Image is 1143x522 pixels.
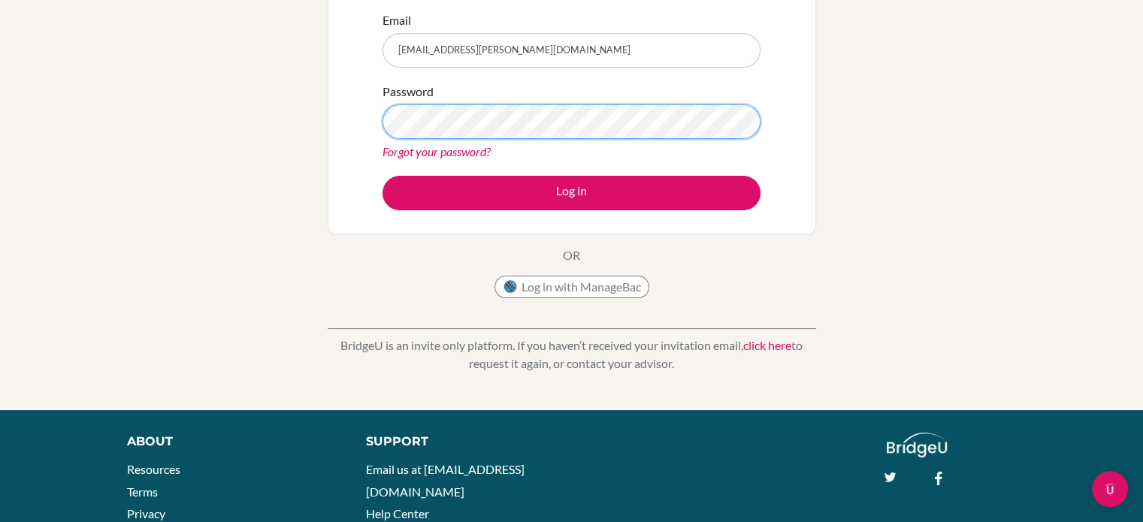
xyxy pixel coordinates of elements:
a: Email us at [EMAIL_ADDRESS][DOMAIN_NAME] [366,462,525,499]
p: OR [563,246,580,264]
button: Log in [383,176,760,210]
a: click here [743,338,791,352]
a: Terms [127,484,158,499]
div: Open Intercom Messenger [1092,471,1128,507]
div: Support [366,433,555,451]
a: Resources [127,462,180,476]
img: logo_white@2x-f4f0deed5e89b7ecb1c2cc34c3e3d731f90f0f143d5ea2071677605dd97b5244.png [887,433,948,457]
button: Log in with ManageBac [494,276,649,298]
a: Help Center [366,506,429,520]
a: Privacy [127,506,165,520]
a: Forgot your password? [383,144,491,158]
label: Email [383,11,411,29]
p: BridgeU is an invite only platform. If you haven’t received your invitation email, to request it ... [328,336,816,373]
div: About [127,433,332,451]
label: Password [383,83,434,101]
